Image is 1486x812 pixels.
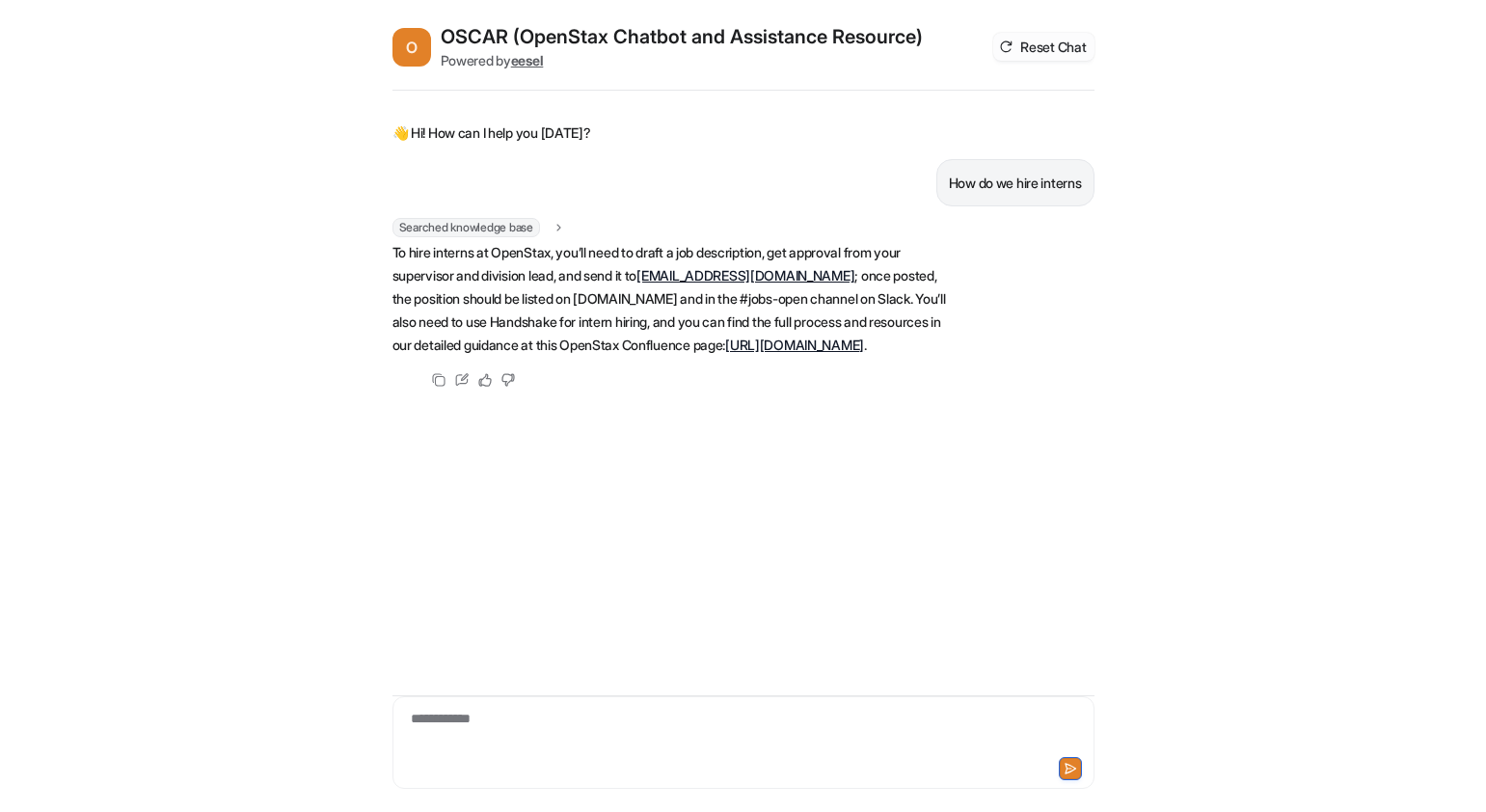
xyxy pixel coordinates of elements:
p: How do we hire interns [949,172,1082,195]
span: Searched knowledge base [392,218,540,237]
h2: OSCAR (OpenStax Chatbot and Assistance Resource) [441,23,923,50]
div: Powered by [441,50,923,70]
button: Reset Chat [993,33,1094,61]
p: To hire interns at OpenStax, you’ll need to draft a job description, get approval from your super... [392,241,957,357]
a: [EMAIL_ADDRESS][DOMAIN_NAME] [636,267,854,284]
span: O [392,28,431,67]
p: 👋 Hi! How can I help you [DATE]? [392,122,591,145]
a: [URL][DOMAIN_NAME] [725,337,864,353]
b: eesel [511,52,544,68]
